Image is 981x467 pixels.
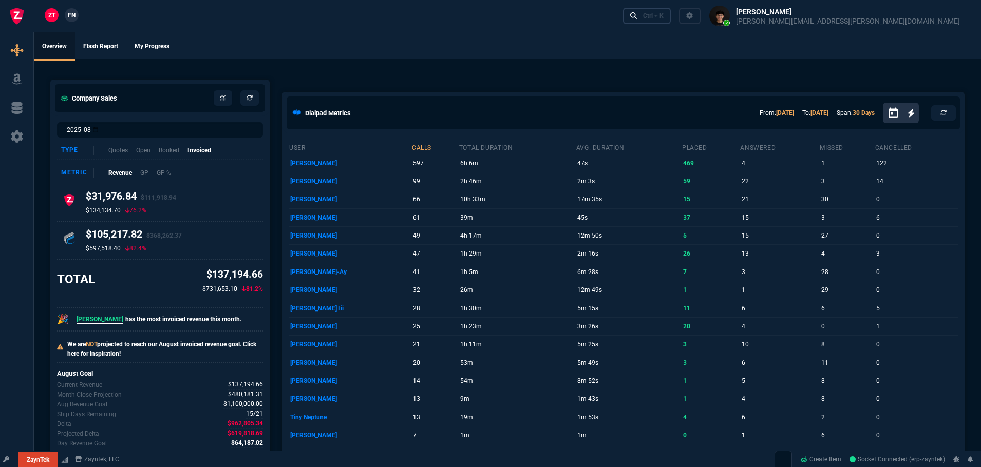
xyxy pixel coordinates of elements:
[742,192,818,206] p: 21
[577,246,680,261] p: 2m 16s
[683,192,738,206] p: 15
[214,399,263,409] p: spec.value
[742,356,818,370] p: 6
[742,246,818,261] p: 13
[223,399,263,409] span: Company Revenue Goal for Aug.
[57,369,263,378] h6: August Goal
[305,108,351,118] h5: Dialpad Metrics
[86,228,182,244] h4: $105,217.82
[157,168,171,178] p: GP %
[821,156,873,170] p: 1
[643,12,664,20] div: Ctrl + K
[125,206,146,215] p: 76.2%
[876,392,956,406] p: 0
[742,174,818,188] p: 22
[48,11,55,20] span: ZT
[228,390,263,399] span: Uses current month's data to project the month's close.
[126,32,178,61] a: My Progress
[876,283,956,297] p: 0
[57,410,116,419] p: Out of 21 ship days in Aug - there are 15 remaining.
[876,356,956,370] p: 0
[86,244,121,252] p: $597,518.40
[460,392,574,406] p: 9m
[875,140,958,154] th: cancelled
[136,146,150,155] p: Open
[821,301,873,316] p: 6
[228,380,263,390] span: Revenue for Aug.
[237,409,263,419] p: spec.value
[413,228,457,243] p: 49
[413,319,457,334] p: 25
[413,356,457,370] p: 20
[850,456,945,463] span: Socket Connected (erp-zayntek)
[460,246,574,261] p: 1h 29m
[887,106,908,121] button: Open calendar
[290,228,410,243] p: [PERSON_NAME]
[821,228,873,243] p: 27
[876,156,956,170] p: 122
[776,109,794,116] a: [DATE]
[67,340,263,358] p: We are projected to reach our August invoiced revenue goal. Click here for inspiration!
[290,410,410,424] p: Tiny Neptune
[218,429,263,438] p: spec.value
[460,337,574,352] p: 1h 11m
[290,265,410,279] p: [PERSON_NAME]-Ay
[683,210,738,225] p: 37
[290,428,410,442] p: [PERSON_NAME]
[460,228,574,243] p: 4h 17m
[228,419,263,429] span: The difference between the current month's Revenue and the goal.
[821,210,873,225] p: 3
[821,374,873,388] p: 8
[77,316,123,324] span: [PERSON_NAME]
[460,283,574,297] p: 26m
[413,337,457,352] p: 21
[683,356,738,370] p: 3
[460,192,574,206] p: 10h 33m
[683,246,738,261] p: 26
[413,301,457,316] p: 28
[219,390,263,399] p: spec.value
[876,319,956,334] p: 1
[75,32,126,61] a: Flash Report
[290,283,410,297] p: [PERSON_NAME]
[57,429,99,438] p: The difference between the current month's Revenue goal and projected month-end.
[740,140,819,154] th: answered
[683,392,738,406] p: 1
[876,265,956,279] p: 0
[742,301,818,316] p: 6
[742,156,818,170] p: 4
[876,192,956,206] p: 0
[683,301,738,316] p: 11
[246,409,263,419] span: Out of 21 ship days in Aug - there are 15 remaining.
[876,428,956,442] p: 0
[413,428,457,442] p: 7
[290,210,410,225] p: [PERSON_NAME]
[460,174,574,188] p: 2h 46m
[742,446,818,461] p: 0
[577,319,680,334] p: 3m 26s
[821,410,873,424] p: 2
[290,446,410,461] p: [PERSON_NAME]
[202,284,237,294] p: $731,653.10
[413,192,457,206] p: 66
[876,301,956,316] p: 5
[850,455,945,464] a: 0rCUwIzGAfPmJLzEAABb
[577,410,680,424] p: 1m 53s
[140,168,148,178] p: GP
[876,210,956,225] p: 6
[821,246,873,261] p: 4
[290,392,410,406] p: [PERSON_NAME]
[742,283,818,297] p: 1
[57,380,102,390] p: Revenue for Aug.
[413,446,457,461] p: 4
[876,228,956,243] p: 0
[683,337,738,352] p: 3
[683,374,738,388] p: 1
[876,446,956,461] p: 0
[742,337,818,352] p: 10
[683,319,738,334] p: 20
[876,410,956,424] p: 0
[61,168,94,178] div: Metric
[290,319,410,334] p: [PERSON_NAME]
[876,374,956,388] p: 0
